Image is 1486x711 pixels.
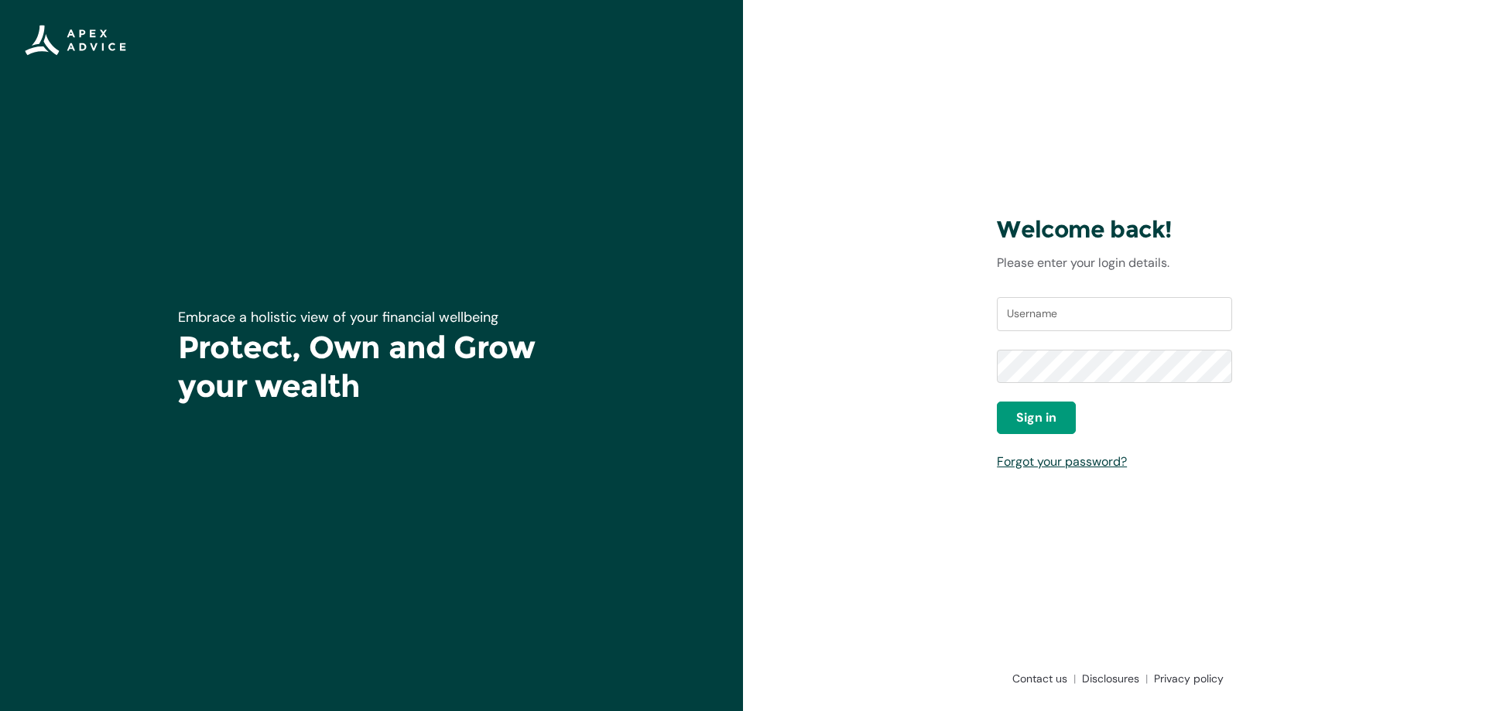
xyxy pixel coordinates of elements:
a: Contact us [1006,671,1076,686]
span: Embrace a holistic view of your financial wellbeing [178,308,498,326]
button: Sign in [997,402,1076,434]
img: Apex Advice Group [25,25,126,56]
a: Disclosures [1076,671,1148,686]
a: Forgot your password? [997,453,1127,470]
h3: Welcome back! [997,215,1232,244]
p: Please enter your login details. [997,254,1232,272]
span: Sign in [1016,408,1056,427]
h1: Protect, Own and Grow your wealth [178,328,565,405]
a: Privacy policy [1148,671,1224,686]
input: Username [997,297,1232,331]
